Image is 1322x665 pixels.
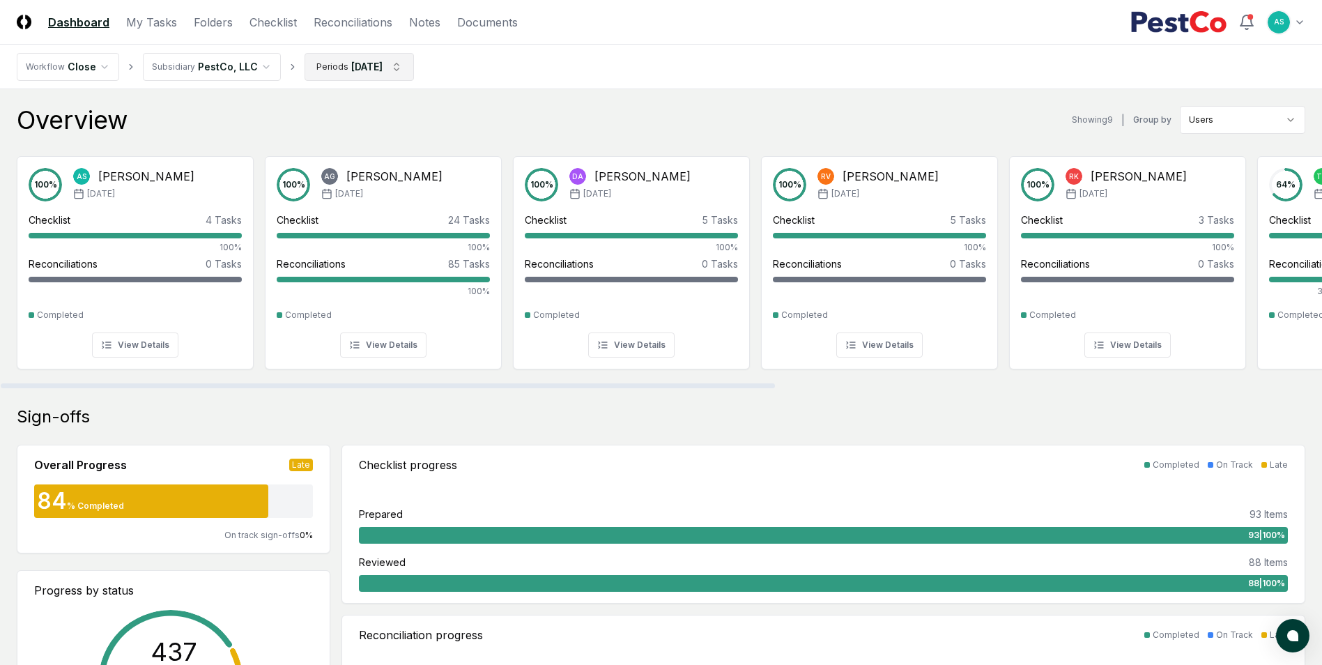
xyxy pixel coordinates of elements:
div: 5 Tasks [702,213,738,227]
span: 0 % [300,530,313,540]
span: RK [1069,171,1079,182]
div: [DATE] [351,59,383,74]
img: Logo [17,15,31,29]
a: My Tasks [126,14,177,31]
a: Dashboard [48,14,109,31]
label: Group by [1133,116,1171,124]
div: Late [1270,459,1288,471]
a: 100%RK[PERSON_NAME][DATE]Checklist3 Tasks100%Reconciliations0 TasksCompletedView Details [1009,145,1246,369]
div: 0 Tasks [702,257,738,271]
span: [DATE] [831,188,859,200]
div: Sign-offs [17,406,1305,428]
div: Late [289,459,313,471]
div: Completed [37,309,84,321]
a: Folders [194,14,233,31]
div: 93 Items [1250,507,1288,521]
div: Checklist [29,213,70,227]
div: Prepared [359,507,403,521]
div: Completed [1153,459,1199,471]
div: Reconciliations [773,257,842,271]
div: 85 Tasks [448,257,490,271]
div: Completed [285,309,332,321]
span: On track sign-offs [224,530,300,540]
button: View Details [340,332,426,358]
nav: breadcrumb [17,53,414,81]
span: AS [1274,17,1284,27]
div: Checklist [1269,213,1311,227]
div: Completed [1153,629,1199,641]
button: View Details [836,332,923,358]
button: View Details [588,332,675,358]
div: Reviewed [359,555,406,570]
a: 100%DA[PERSON_NAME][DATE]Checklist5 Tasks100%Reconciliations0 TasksCompletedView Details [513,145,750,369]
span: DA [572,171,583,182]
button: Periods[DATE] [305,53,414,81]
div: On Track [1216,459,1253,471]
div: 100% [277,285,490,298]
div: Progress by status [34,582,313,599]
img: PestCo logo [1130,11,1227,33]
div: [PERSON_NAME] [1091,168,1187,185]
a: Checklist [249,14,297,31]
div: | [1121,113,1125,128]
div: 100% [773,241,986,254]
div: Reconciliations [525,257,594,271]
span: AG [324,171,335,182]
span: AS [77,171,86,182]
button: AS [1266,10,1291,35]
div: Checklist progress [359,457,457,473]
div: 4 Tasks [206,213,242,227]
div: 100% [525,241,738,254]
div: 100% [1021,241,1234,254]
div: Checklist [773,213,815,227]
div: 84 [34,490,67,512]
div: Overview [17,106,128,134]
span: 93 | 100 % [1248,529,1285,542]
button: View Details [92,332,178,358]
a: 100%AG[PERSON_NAME][DATE]Checklist24 Tasks100%Reconciliations85 Tasks100%CompletedView Details [265,145,502,369]
span: [DATE] [335,188,363,200]
div: Reconciliation progress [359,627,483,643]
div: Late [1270,629,1288,641]
a: 100%RV[PERSON_NAME][DATE]Checklist5 Tasks100%Reconciliations0 TasksCompletedView Details [761,145,998,369]
div: 0 Tasks [1198,257,1234,271]
span: 88 | 100 % [1248,577,1285,590]
div: [PERSON_NAME] [594,168,691,185]
a: Notes [409,14,440,31]
button: View Details [1084,332,1171,358]
div: Checklist [525,213,567,227]
span: RV [821,171,831,182]
div: Overall Progress [34,457,127,473]
div: 88 Items [1249,555,1288,570]
div: Reconciliations [1021,257,1090,271]
div: Subsidiary [152,61,195,73]
a: Reconciliations [314,14,392,31]
div: Completed [1029,309,1076,321]
div: Reconciliations [277,257,346,271]
span: [DATE] [1079,188,1107,200]
div: [PERSON_NAME] [843,168,939,185]
div: Checklist [1021,213,1063,227]
span: [DATE] [87,188,115,200]
div: 5 Tasks [951,213,986,227]
div: Completed [533,309,580,321]
div: 3 Tasks [1199,213,1234,227]
div: On Track [1216,629,1253,641]
div: Checklist [277,213,318,227]
a: Checklist progressCompletedOn TrackLatePrepared93 Items93|100%Reviewed88 Items88|100% [341,445,1305,604]
div: 0 Tasks [950,257,986,271]
div: 100% [277,241,490,254]
div: Completed [781,309,828,321]
span: [DATE] [583,188,611,200]
a: Documents [457,14,518,31]
div: Workflow [26,61,65,73]
div: [PERSON_NAME] [98,168,194,185]
button: atlas-launcher [1276,619,1309,652]
div: 24 Tasks [448,213,490,227]
div: Reconciliations [29,257,98,271]
div: % Completed [67,500,124,512]
div: Showing 9 [1072,114,1113,126]
div: 0 Tasks [206,257,242,271]
a: 100%AS[PERSON_NAME][DATE]Checklist4 Tasks100%Reconciliations0 TasksCompletedView Details [17,145,254,369]
div: 100% [29,241,242,254]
